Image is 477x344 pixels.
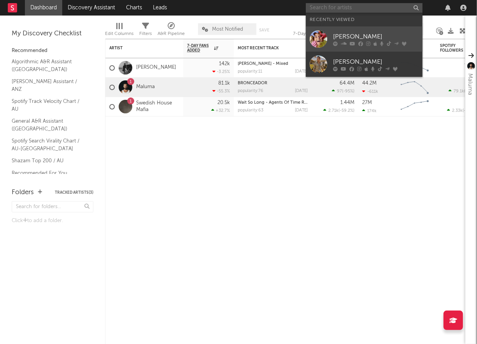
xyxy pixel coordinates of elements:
[158,19,185,42] div: A&R Pipeline
[293,29,352,38] div: 7-Day Fans Added (7-Day Fans Added)
[218,81,230,86] div: 81.1k
[12,156,86,165] a: Shazam Top 200 / AU
[12,201,93,212] input: Search for folders...
[12,77,86,93] a: [PERSON_NAME] Assistant / ANZ
[397,97,432,116] svg: Chart title
[238,62,308,66] div: Luther - Mixed
[139,29,152,38] div: Filters
[158,29,185,38] div: A&R Pipeline
[259,28,269,32] button: Save
[212,89,230,94] div: -55.3 %
[295,89,308,93] div: [DATE]
[139,19,152,42] div: Filters
[295,69,308,74] div: [DATE]
[306,52,423,77] a: [PERSON_NAME]
[362,100,372,105] div: 27M
[238,69,262,74] div: popularity: 11
[238,108,263,113] div: popularity: 63
[12,97,86,113] a: Spotify Track Velocity Chart / AU
[238,89,263,93] div: popularity: 76
[362,81,377,86] div: 44.2M
[340,81,354,86] div: 64.4M
[465,73,475,95] div: Maluma
[212,69,230,74] div: -3.25 %
[397,78,432,97] svg: Chart title
[362,89,378,94] div: -611k
[55,191,93,195] button: Tracked Artists(3)
[136,100,179,113] a: Swedish House Mafia
[323,108,354,113] div: ( )
[217,100,230,105] div: 20.5k
[306,26,423,52] a: [PERSON_NAME]
[452,109,463,113] span: 2.33k
[238,101,314,105] a: Wait So Long - Agents Of Time Remix
[293,19,352,42] div: 7-Day Fans Added (7-Day Fans Added)
[295,108,308,113] div: [DATE]
[440,43,467,53] div: Spotify Followers
[219,61,230,66] div: 142k
[212,27,243,32] span: Most Notified
[362,108,377,113] div: 174k
[211,108,230,113] div: +32.7 %
[109,46,168,50] div: Artist
[105,19,133,42] div: Edit Columns
[12,46,93,56] div: Recommended
[333,32,419,41] div: [PERSON_NAME]
[340,100,354,105] div: 1.44M
[454,89,464,94] span: 79.1k
[12,216,93,226] div: Click to add a folder.
[136,84,155,90] a: Maluma
[105,29,133,38] div: Edit Columns
[238,46,296,50] div: Most Recent Track
[238,81,308,85] div: BRONCEADOR
[238,62,288,66] a: [PERSON_NAME] - Mixed
[337,89,342,94] span: 97
[12,117,86,133] a: General A&R Assistant ([GEOGRAPHIC_DATA])
[340,109,353,113] span: -59.2 %
[187,43,212,53] span: 7-Day Fans Added
[328,109,338,113] span: 2.71k
[136,64,176,71] a: [PERSON_NAME]
[12,169,86,177] a: Recommended For You
[238,81,267,85] a: BRONCEADOR
[306,3,423,13] input: Search for artists
[343,89,353,94] span: -95 %
[12,137,86,153] a: Spotify Search Virality Chart / AU-[GEOGRAPHIC_DATA]
[332,89,354,94] div: ( )
[310,15,419,24] div: Recently Viewed
[12,57,86,73] a: Algorithmic A&R Assistant ([GEOGRAPHIC_DATA])
[238,101,308,105] div: Wait So Long - Agents Of Time Remix
[333,57,419,66] div: [PERSON_NAME]
[12,29,93,38] div: My Discovery Checklist
[12,188,34,197] div: Folders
